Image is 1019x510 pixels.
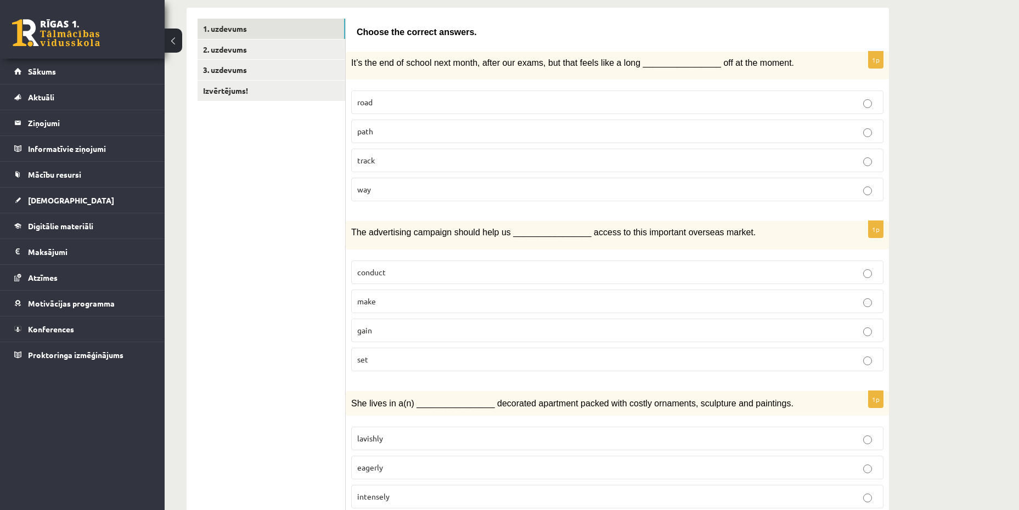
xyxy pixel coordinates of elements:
span: The advertising campaign should help us ________________ access to this important overseas market. [351,228,756,237]
a: Atzīmes [14,265,151,290]
a: 3. uzdevums [198,60,345,80]
p: 1p [868,51,883,69]
input: road [863,99,872,108]
a: [DEMOGRAPHIC_DATA] [14,188,151,213]
span: gain [357,325,372,335]
input: track [863,157,872,166]
a: 2. uzdevums [198,39,345,60]
span: way [357,184,371,194]
a: Sākums [14,59,151,84]
p: 1p [868,220,883,238]
a: 1. uzdevums [198,19,345,39]
a: Proktoringa izmēģinājums [14,342,151,367]
a: Informatīvie ziņojumi [14,136,151,161]
span: She lives in a(n) ________________ decorated apartment packed with costly ornaments, sculpture an... [351,399,793,408]
span: Aktuāli [28,92,54,102]
input: lavishly [863,435,872,444]
span: eagerly [357,462,383,472]
a: Izvērtējums! [198,81,345,101]
input: way [863,186,872,195]
span: conduct [357,267,386,277]
legend: Informatīvie ziņojumi [28,136,151,161]
a: Rīgas 1. Tālmācības vidusskola [12,19,100,47]
span: Sākums [28,66,56,76]
input: make [863,298,872,307]
a: Aktuāli [14,84,151,110]
p: 1p [868,390,883,408]
span: Choose the correct answers. [357,27,477,37]
a: Motivācijas programma [14,291,151,316]
span: intensely [357,491,390,501]
span: Proktoringa izmēģinājums [28,350,123,360]
span: set [357,354,368,364]
span: Atzīmes [28,273,58,282]
a: Maksājumi [14,239,151,264]
span: It’s the end of school next month, after our exams, but that feels like a long ________________ o... [351,58,794,67]
a: Konferences [14,316,151,342]
input: eagerly [863,464,872,473]
input: set [863,356,872,365]
legend: Maksājumi [28,239,151,264]
input: path [863,128,872,137]
span: road [357,97,373,107]
input: intensely [863,494,872,502]
span: [DEMOGRAPHIC_DATA] [28,195,114,205]
a: Ziņojumi [14,110,151,135]
span: Motivācijas programma [28,298,115,308]
span: Konferences [28,324,74,334]
span: make [357,296,376,306]
legend: Ziņojumi [28,110,151,135]
input: gain [863,327,872,336]
span: track [357,155,375,165]
span: Digitālie materiāli [28,221,93,231]
a: Digitālie materiāli [14,213,151,239]
span: Mācību resursi [28,169,81,179]
a: Mācību resursi [14,162,151,187]
span: path [357,126,373,136]
span: lavishly [357,433,383,443]
input: conduct [863,269,872,278]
